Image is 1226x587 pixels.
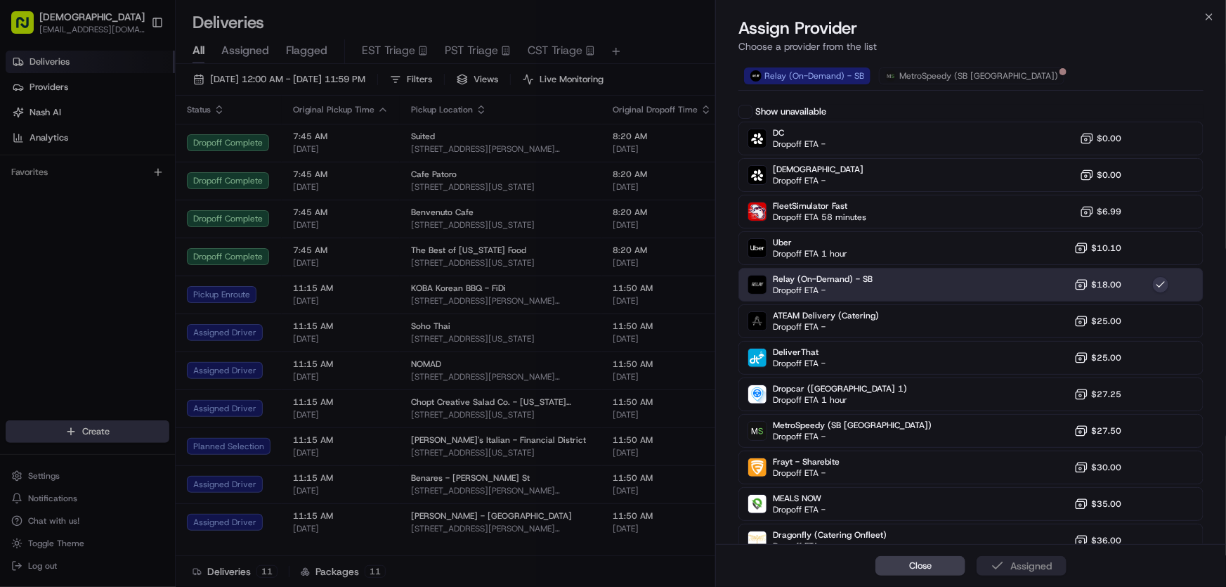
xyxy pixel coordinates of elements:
[1080,131,1121,146] button: $0.00
[773,493,826,504] span: MEALS NOW
[773,394,871,406] span: Dropoff ETA 1 hour
[1097,206,1121,217] span: $6.99
[748,495,767,513] img: MEALS NOW
[1074,460,1121,475] button: $30.00
[755,105,826,118] label: Show unavailable
[744,67,870,84] button: Relay (On-Demand) - SB
[1091,462,1121,473] span: $30.00
[748,312,767,330] img: ATEAM Delivery (Catering)
[748,349,767,367] img: DeliverThat
[764,70,864,82] span: Relay (On-Demand) - SB
[748,202,767,221] img: FleetSimulator Fast
[738,17,1204,39] h2: Assign Provider
[14,134,39,160] img: 1736555255976-a54dd68f-1ca7-489b-9aae-adbdc363a1c4
[773,164,863,175] span: [DEMOGRAPHIC_DATA]
[748,458,767,477] img: Frayt - Sharebite
[1097,169,1121,181] span: $0.00
[140,238,170,249] span: Pylon
[748,129,767,148] img: Sharebite (Onfleet)
[773,138,826,150] span: Dropoff ETA -
[1091,243,1121,254] span: $10.10
[1074,278,1121,292] button: $18.00
[1074,314,1121,328] button: $25.00
[773,273,873,285] span: Relay (On-Demand) - SB
[748,239,767,257] img: Uber
[748,422,767,440] img: MetroSpeedy (SB NYC)
[14,56,256,79] p: Welcome 👋
[1091,498,1121,510] span: $35.00
[773,237,847,248] span: Uber
[773,358,826,369] span: Dropoff ETA -
[748,276,767,294] img: Relay (On-Demand) - SB
[773,529,887,541] span: Dragonfly (Catering Onfleet)
[773,321,871,333] span: Dropoff ETA -
[14,14,42,42] img: Nash
[1074,534,1121,548] button: $36.00
[748,166,767,184] img: Internal
[1091,352,1121,363] span: $25.00
[1091,279,1121,290] span: $18.00
[773,347,826,358] span: DeliverThat
[99,238,170,249] a: Powered byPylon
[773,431,871,442] span: Dropoff ETA -
[1074,387,1121,401] button: $27.25
[773,200,866,212] span: FleetSimulator Fast
[773,310,879,321] span: ATEAM Delivery (Catering)
[1091,425,1121,437] span: $27.50
[773,383,907,394] span: Dropcar ([GEOGRAPHIC_DATA] 1)
[773,420,932,431] span: MetroSpeedy (SB [GEOGRAPHIC_DATA])
[773,175,863,186] span: Dropoff ETA -
[1091,389,1121,400] span: $27.25
[773,248,847,259] span: Dropoff ETA 1 hour
[773,504,826,515] span: Dropoff ETA -
[909,560,932,572] span: Close
[773,127,826,138] span: DC
[1091,535,1121,546] span: $36.00
[748,385,767,404] img: Dropcar (NYC 1)
[48,134,230,148] div: Start new chat
[738,39,1204,53] p: Choose a provider from the list
[899,70,1058,82] span: MetroSpeedy (SB [GEOGRAPHIC_DATA])
[1080,205,1121,219] button: $6.99
[748,531,767,550] img: Dragonfly (Catering Onfleet)
[113,198,231,224] a: 💻API Documentation
[875,556,965,576] button: Close
[1074,424,1121,438] button: $27.50
[1074,351,1121,365] button: $25.00
[1074,497,1121,511] button: $35.00
[28,204,107,218] span: Knowledge Base
[1080,168,1121,182] button: $0.00
[773,285,871,296] span: Dropoff ETA -
[1091,316,1121,327] span: $25.00
[1097,133,1121,144] span: $0.00
[750,70,762,82] img: relay_logo_black.png
[773,212,866,223] span: Dropoff ETA 58 minutes
[133,204,226,218] span: API Documentation
[773,467,840,479] span: Dropoff ETA -
[239,138,256,155] button: Start new chat
[48,148,178,160] div: We're available if you need us!
[879,67,1064,84] button: MetroSpeedy (SB [GEOGRAPHIC_DATA])
[885,70,896,82] img: metro_speed_logo.png
[1074,241,1121,255] button: $10.10
[37,91,232,105] input: Clear
[773,541,871,552] span: Dropoff ETA -
[8,198,113,224] a: 📗Knowledge Base
[14,205,25,217] div: 📗
[119,205,130,217] div: 💻
[773,456,840,467] span: Frayt - Sharebite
